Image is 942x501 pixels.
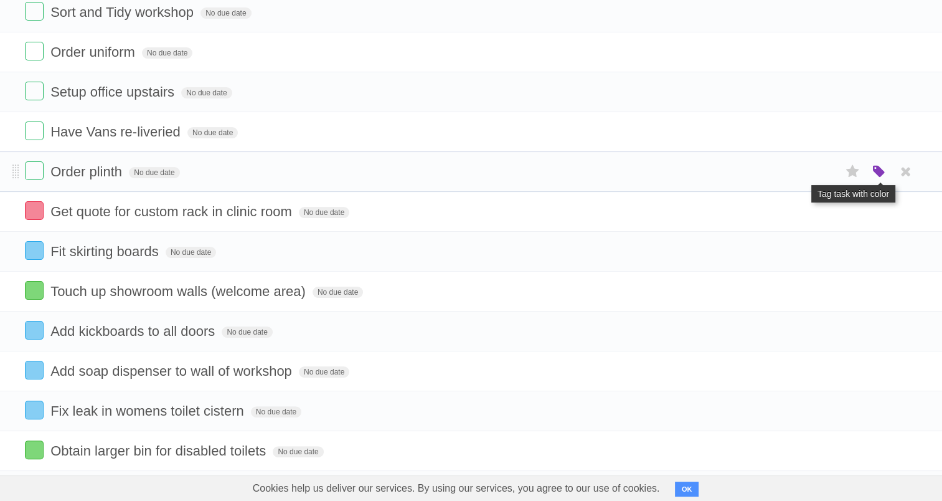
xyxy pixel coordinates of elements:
span: No due date [299,366,349,378]
label: Done [25,82,44,100]
label: Done [25,401,44,419]
span: No due date [222,327,272,338]
span: No due date [251,406,301,417]
label: Done [25,122,44,140]
span: Touch up showroom walls (welcome area) [50,284,309,299]
label: Done [25,161,44,180]
span: No due date [273,446,323,457]
span: Setup office upstairs [50,84,177,100]
span: Have Vans re-liveried [50,124,184,140]
span: No due date [313,287,363,298]
span: No due date [142,47,192,59]
span: Sort and Tidy workshop [50,4,197,20]
span: No due date [299,207,349,218]
span: No due date [129,167,179,178]
span: Get quote for custom rack in clinic room [50,204,295,219]
label: Done [25,361,44,379]
span: Cookies help us deliver our services. By using our services, you agree to our use of cookies. [240,476,672,501]
span: Fit skirting boards [50,244,162,259]
span: No due date [200,7,251,19]
span: No due date [187,127,238,138]
label: Done [25,281,44,300]
label: Done [25,42,44,60]
label: Done [25,201,44,220]
span: Obtain larger bin for disabled toilets [50,443,269,459]
span: Add soap dispenser to wall of workshop [50,363,295,379]
label: Done [25,441,44,459]
label: Star task [841,161,865,182]
span: Order plinth [50,164,125,179]
label: Done [25,241,44,260]
span: Order uniform [50,44,138,60]
span: No due date [166,247,216,258]
label: Done [25,321,44,340]
span: Add kickboards to all doors [50,323,218,339]
span: Fix leak in womens toilet cistern [50,403,247,419]
button: OK [675,482,699,497]
label: Done [25,2,44,21]
span: No due date [181,87,232,98]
